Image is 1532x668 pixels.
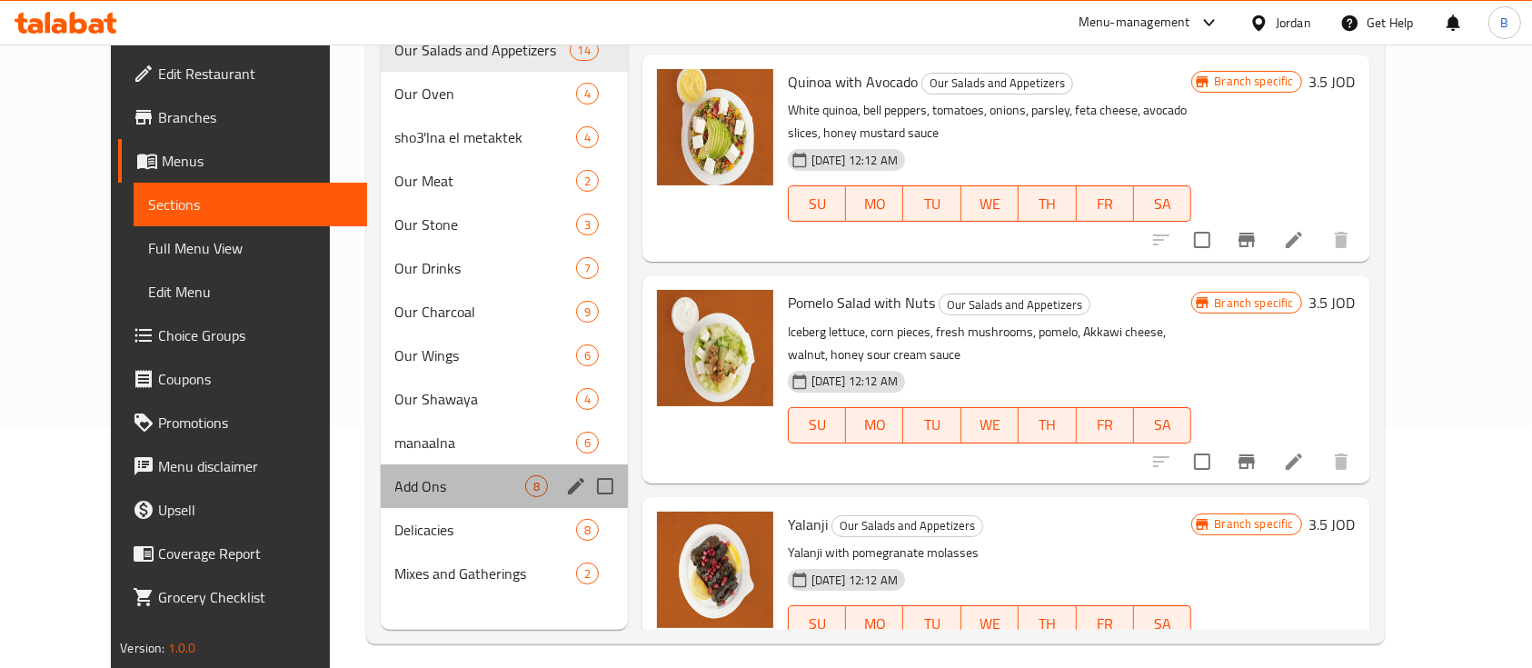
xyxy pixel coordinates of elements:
nav: Menu sections [381,21,628,603]
span: Coverage Report [158,543,353,564]
div: Our Oven [395,83,576,105]
span: Upsell [158,499,353,521]
span: 2 [577,565,598,583]
button: TH [1019,605,1076,642]
div: manaalna6 [381,421,628,464]
div: Our Charcoal9 [381,290,628,334]
img: Pomelo Salad with Nuts [657,290,773,406]
span: Select to update [1183,443,1221,481]
button: SA [1134,605,1191,642]
h6: 3.5 JOD [1309,69,1356,95]
div: Our Shawaya4 [381,377,628,421]
a: Edit menu item [1283,451,1305,473]
button: TU [903,605,960,642]
div: items [570,39,599,61]
span: WE [969,611,1011,637]
span: Version: [120,636,164,660]
span: Our Salads and Appetizers [395,39,570,61]
p: Yalanji with pomegranate molasses [788,542,1192,564]
a: Branches [118,95,367,139]
span: TH [1026,191,1069,217]
span: 14 [571,42,598,59]
span: Branch specific [1207,515,1300,533]
span: TH [1026,412,1069,438]
div: Our Salads and Appetizers14 [381,28,628,72]
span: 3 [577,216,598,234]
span: TU [910,191,953,217]
button: WE [961,605,1019,642]
div: items [576,432,599,454]
img: Yalanji [657,512,773,628]
span: Our Stone [395,214,576,235]
span: Promotions [158,412,353,434]
span: 6 [577,347,598,364]
button: FR [1077,605,1134,642]
div: Our Oven4 [381,72,628,115]
button: FR [1077,407,1134,444]
span: Branch specific [1207,73,1300,90]
div: Add Ons [395,475,525,497]
div: Our Drinks7 [381,246,628,290]
div: items [576,83,599,105]
button: Branch-specific-item [1225,440,1268,484]
button: SA [1134,185,1191,222]
button: Branch-specific-item [1225,218,1268,262]
button: SA [1134,407,1191,444]
button: MO [846,605,903,642]
span: Quinoa with Avocado [788,68,918,95]
span: MO [853,611,896,637]
div: Our Salads and Appetizers [921,73,1073,95]
span: 4 [577,85,598,103]
div: items [576,214,599,235]
a: Edit Restaurant [118,52,367,95]
span: Our Shawaya [395,388,576,410]
a: Promotions [118,401,367,444]
span: SA [1141,412,1184,438]
button: FR [1077,185,1134,222]
button: TH [1019,185,1076,222]
div: items [576,563,599,584]
span: Menu disclaimer [158,455,353,477]
p: White quinoa, bell peppers, tomatoes, onions, parsley, feta cheese, avocado slices, honey mustard... [788,99,1192,145]
div: Add Ons8edit [381,464,628,508]
span: 6 [577,434,598,452]
span: SA [1141,191,1184,217]
button: TU [903,407,960,444]
div: Delicacies8 [381,508,628,552]
span: Menus [162,150,353,172]
div: Our Salads and Appetizers [831,515,983,537]
div: Mixes and Gatherings2 [381,552,628,595]
div: items [525,475,548,497]
span: Select to update [1183,221,1221,259]
button: SU [788,185,846,222]
button: WE [961,407,1019,444]
span: TU [910,611,953,637]
span: [DATE] 12:12 AM [804,373,905,390]
a: Coupons [118,357,367,401]
a: Sections [134,183,367,226]
span: 4 [577,129,598,146]
div: items [576,126,599,148]
span: Sections [148,194,353,215]
span: Branches [158,106,353,128]
a: Coverage Report [118,532,367,575]
span: MO [853,191,896,217]
span: 4 [577,391,598,408]
button: edit [562,473,590,500]
span: TH [1026,611,1069,637]
button: TH [1019,407,1076,444]
span: sho3'lna el metaktek [395,126,576,148]
span: [DATE] 12:12 AM [804,152,905,169]
div: Delicacies [395,519,576,541]
span: Grocery Checklist [158,586,353,608]
span: 2 [577,173,598,190]
span: 8 [577,522,598,539]
div: sho3'lna el metaktek4 [381,115,628,159]
div: Menu-management [1079,12,1190,34]
a: Menus [118,139,367,183]
span: MO [853,412,896,438]
button: SU [788,407,846,444]
div: items [576,170,599,192]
